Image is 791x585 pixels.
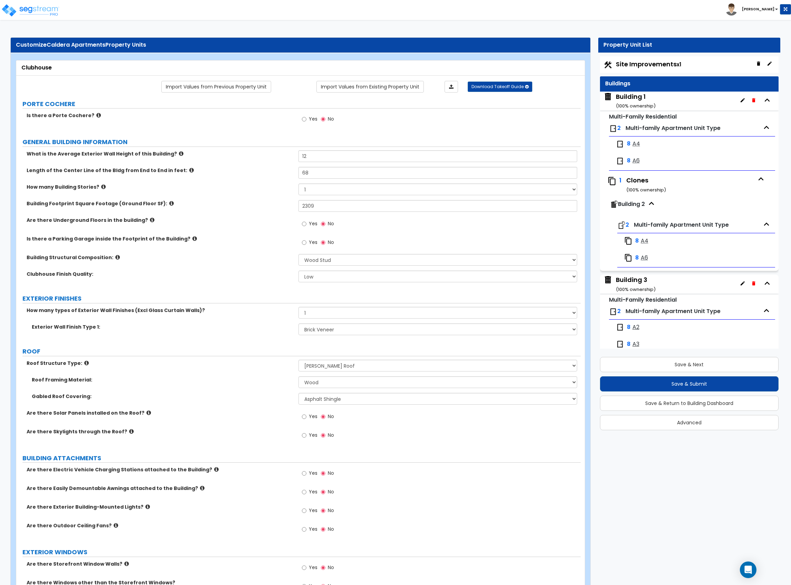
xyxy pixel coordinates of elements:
[150,217,154,223] i: click for more info!
[27,560,293,567] label: Are there Storefront Window Walls?
[214,467,219,472] i: click for more info!
[635,237,639,245] span: 8
[616,103,656,109] small: ( 100 % ownership)
[328,239,334,246] span: No
[632,340,639,348] span: A3
[309,488,317,495] span: Yes
[471,84,524,89] span: Download Takeoff Guide
[616,157,624,165] img: door.png
[309,470,317,477] span: Yes
[27,466,293,473] label: Are there Electric Vehicle Charging Stations attached to the Building?
[27,271,293,277] label: Clubhouse Finish Quality:
[309,115,317,122] span: Yes
[742,7,774,12] b: [PERSON_NAME]
[740,562,756,578] div: Open Intercom Messenger
[321,432,325,439] input: No
[101,184,106,189] i: click for more info!
[22,138,581,147] label: GENERAL BUILDING INFORMATION
[22,548,581,557] label: EXTERIOR WINDOWS
[302,239,306,246] input: Yes
[309,413,317,420] span: Yes
[124,561,129,566] i: click for more info!
[96,113,101,118] i: click for more info!
[616,275,656,293] div: Building 3
[32,376,293,383] label: Roof Framing Material:
[641,254,648,262] span: A6
[22,347,581,356] label: ROOF
[627,323,630,331] span: 8
[47,41,105,49] span: Caldera Apartments
[608,177,617,186] img: clone.svg
[302,526,306,533] input: Yes
[610,200,618,209] img: clone-building.svg
[27,409,293,416] label: Are there Solar Panels installed on the Roof?
[328,220,334,227] span: No
[22,454,581,463] label: BUILDING ATTACHMENTS
[328,432,334,438] span: No
[616,140,624,148] img: door.png
[146,410,151,415] i: click for more info!
[624,254,632,262] img: clone.svg
[115,255,120,260] i: click for more info!
[600,415,779,430] button: Advanced
[616,340,624,348] img: door.png
[321,413,325,421] input: No
[27,360,293,367] label: Roof Structure Type:
[200,485,204,491] i: click for more info!
[616,323,624,331] img: door.png
[309,239,317,246] span: Yes
[32,393,293,400] label: Gabled Roof Covering:
[161,81,271,93] a: Import the dynamic attribute values from previous properties.
[32,323,293,330] label: Exterior Wall Finish Type 1:
[609,296,677,304] small: Multi-Family Residential
[302,115,306,123] input: Yes
[179,151,183,156] i: click for more info!
[603,41,775,49] div: Property Unit List
[635,254,639,262] span: 8
[309,526,317,532] span: Yes
[321,239,325,246] input: No
[27,150,293,157] label: What is the Average Exterior Wall Height of this Building?
[27,235,293,242] label: Is there a Parking Garage inside the Footprint of the Building?
[617,124,621,132] span: 2
[16,41,585,49] div: Customize Property Units
[328,470,334,477] span: No
[603,92,656,110] span: Building 1
[626,124,721,132] span: Multi-family Apartment Unit Type
[316,81,424,93] a: Import the dynamic attribute values from existing properties.
[616,92,656,110] div: Building 1
[27,503,293,510] label: Are there Exterior Building-Mounted Lights?
[641,237,648,245] span: A4
[27,254,293,261] label: Building Structural Composition:
[321,564,325,572] input: No
[1,3,60,17] img: logo_pro_r.png
[27,200,293,207] label: Building Footprint Square Footage (Ground Floor SF):
[84,360,89,366] i: click for more info!
[600,396,779,411] button: Save & Return to Building Dashboard
[627,140,630,148] span: 8
[27,112,293,119] label: Is there a Porte Cochere?
[309,564,317,571] span: Yes
[624,237,632,245] img: clone.svg
[609,124,617,133] img: door.png
[609,308,617,316] img: door.png
[189,168,194,173] i: click for more info!
[619,176,621,185] span: 1
[22,294,581,303] label: EXTERIOR FINISHES
[617,307,621,315] span: 2
[445,81,458,93] a: Import the dynamic attributes value through Excel sheet
[309,432,317,438] span: Yes
[632,157,640,165] span: A6
[634,221,729,229] span: Multi-family Apartment Unit Type
[600,357,779,372] button: Save & Next
[302,470,306,477] input: Yes
[725,3,737,16] img: avatar.png
[627,340,630,348] span: 8
[27,428,293,435] label: Are there Skylights through the Roof?
[328,115,334,122] span: No
[192,236,197,241] i: click for more info!
[27,307,293,314] label: How many types of Exterior Wall Finishes (Excl Glass Curtain Walls)?
[169,201,174,206] i: click for more info!
[321,220,325,228] input: No
[603,92,612,101] img: building.svg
